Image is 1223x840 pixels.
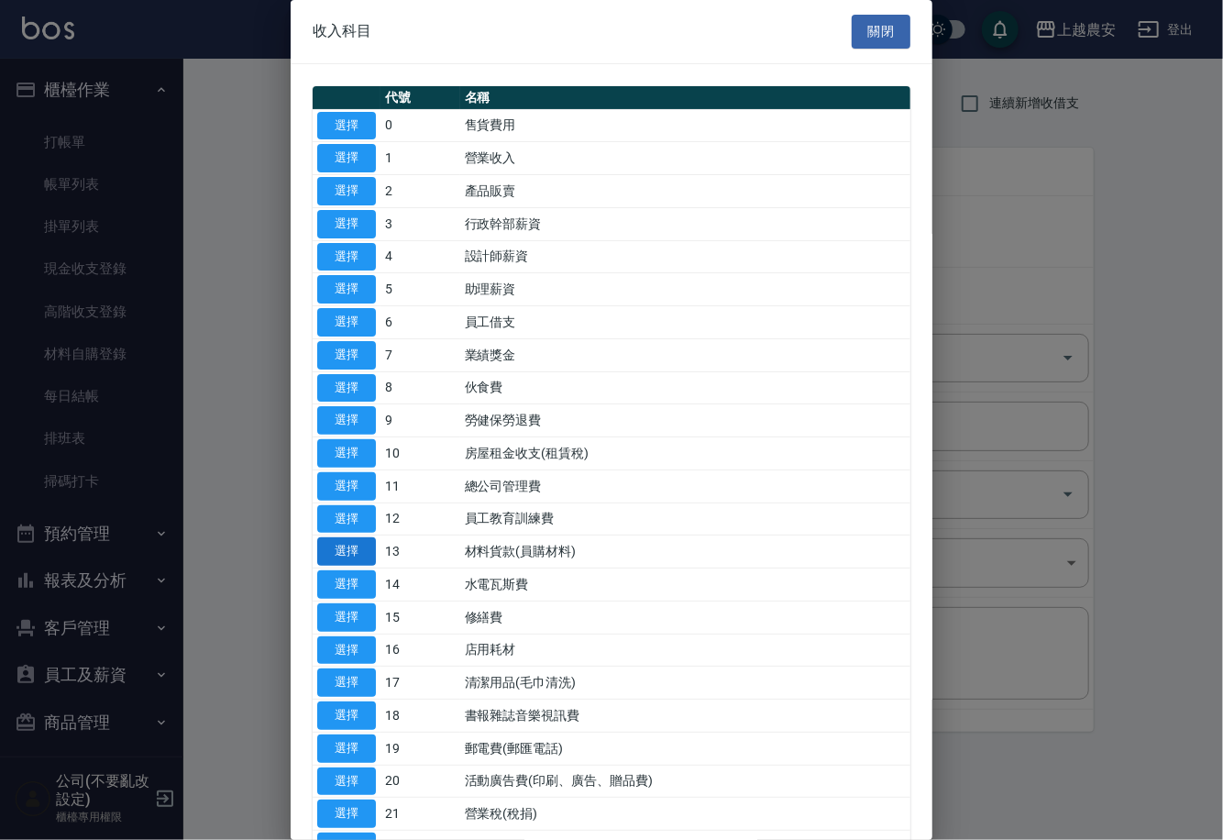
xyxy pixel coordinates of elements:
td: 9 [380,404,460,437]
td: 伙食費 [460,371,910,404]
td: 郵電費(郵匯電話) [460,732,910,765]
button: 選擇 [317,374,376,403]
td: 行政幹部薪資 [460,207,910,240]
td: 11 [380,470,460,503]
td: 16 [380,634,460,667]
td: 20 [380,765,460,798]
button: 選擇 [317,177,376,205]
th: 名稱 [460,86,910,110]
td: 5 [380,273,460,306]
td: 6 [380,306,460,339]
button: 選擇 [317,603,376,632]
td: 員工教育訓練費 [460,503,910,536]
td: 活動廣告費(印刷、廣告、贈品費) [460,765,910,798]
td: 書報雜誌音樂視訊費 [460,700,910,733]
td: 營業收入 [460,142,910,175]
td: 員工借支 [460,306,910,339]
td: 14 [380,569,460,602]
button: 選擇 [317,472,376,501]
td: 設計師薪資 [460,240,910,273]
td: 材料貨款(員購材料) [460,536,910,569]
button: 關閉 [852,15,910,49]
td: 水電瓦斯費 [460,569,910,602]
td: 修繕費 [460,601,910,634]
button: 選擇 [317,112,376,140]
button: 選擇 [317,144,376,172]
td: 15 [380,601,460,634]
button: 選擇 [317,537,376,566]
span: 收入科目 [313,22,371,40]
td: 10 [380,437,460,470]
td: 店用耗材 [460,634,910,667]
button: 選擇 [317,341,376,370]
td: 0 [380,109,460,142]
button: 選擇 [317,505,376,534]
button: 選擇 [317,669,376,697]
button: 選擇 [317,735,376,763]
td: 業績獎金 [460,338,910,371]
td: 18 [380,700,460,733]
td: 8 [380,371,460,404]
button: 選擇 [317,210,376,238]
td: 4 [380,240,460,273]
td: 13 [380,536,460,569]
td: 總公司管理費 [460,470,910,503]
td: 1 [380,142,460,175]
td: 7 [380,338,460,371]
th: 代號 [380,86,460,110]
button: 選擇 [317,702,376,730]
button: 選擇 [317,768,376,796]
button: 選擇 [317,308,376,337]
button: 選擇 [317,570,376,599]
td: 3 [380,207,460,240]
td: 21 [380,798,460,831]
button: 選擇 [317,406,376,435]
td: 12 [380,503,460,536]
td: 清潔用品(毛巾清洗) [460,667,910,700]
td: 17 [380,667,460,700]
button: 選擇 [317,800,376,828]
td: 產品販賣 [460,175,910,208]
td: 19 [380,732,460,765]
td: 助理薪資 [460,273,910,306]
td: 2 [380,175,460,208]
td: 勞健保勞退費 [460,404,910,437]
td: 售貨費用 [460,109,910,142]
button: 選擇 [317,636,376,665]
button: 選擇 [317,243,376,271]
td: 營業稅(稅捐) [460,798,910,831]
td: 房屋租金收支(租賃稅) [460,437,910,470]
button: 選擇 [317,275,376,304]
button: 選擇 [317,439,376,468]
